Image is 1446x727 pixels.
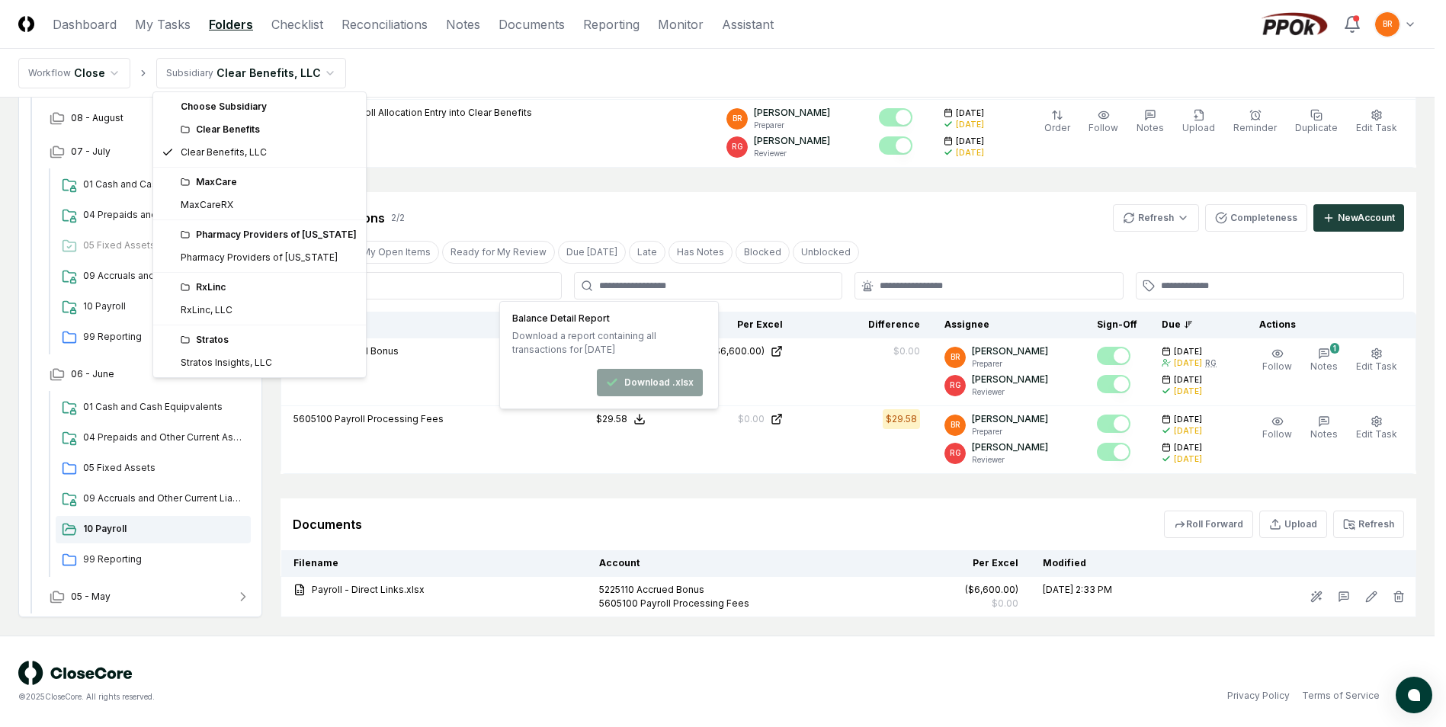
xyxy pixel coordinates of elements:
[181,333,357,347] div: Stratos
[181,123,357,136] div: Clear Benefits
[181,251,338,264] div: Pharmacy Providers of [US_STATE]
[156,95,363,118] div: Choose Subsidiary
[181,146,267,159] div: Clear Benefits, LLC
[181,303,232,317] div: RxLinc, LLC
[181,356,272,370] div: Stratos Insights, LLC
[181,175,357,189] div: MaxCare
[181,228,357,242] div: Pharmacy Providers of [US_STATE]
[181,198,233,212] div: MaxCareRX
[181,280,357,294] div: RxLinc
